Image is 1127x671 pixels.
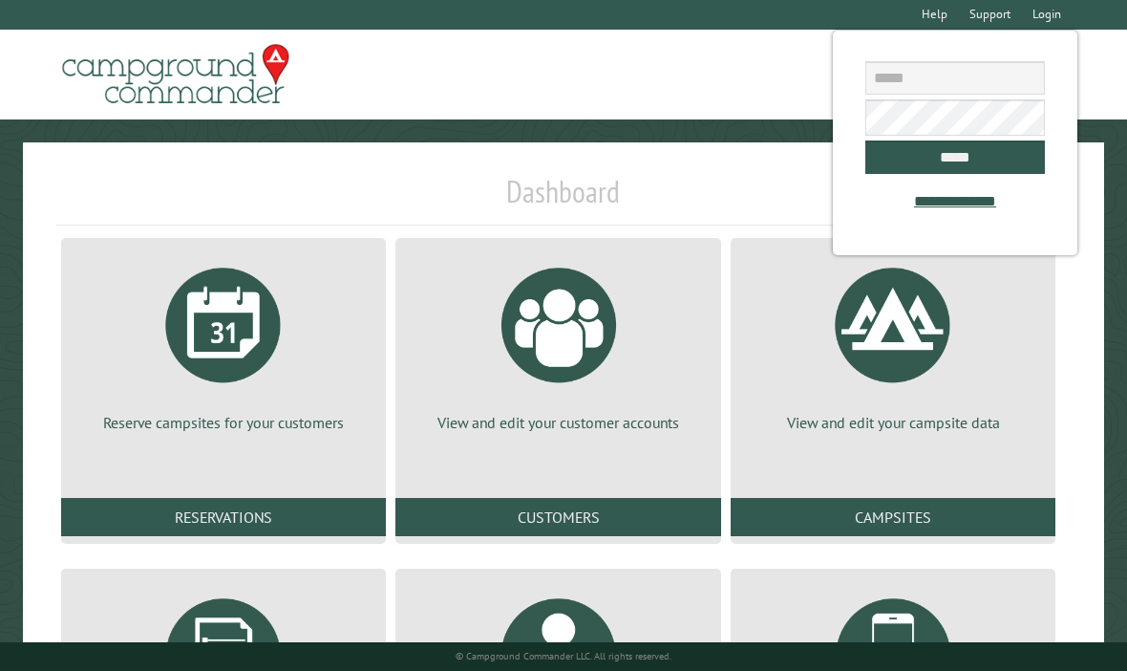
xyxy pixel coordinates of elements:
[56,173,1071,226] h1: Dashboard
[418,253,697,433] a: View and edit your customer accounts
[84,412,363,433] p: Reserve campsites for your customers
[754,412,1032,433] p: View and edit your campsite data
[731,498,1055,536] a: Campsites
[754,253,1032,433] a: View and edit your campsite data
[61,498,386,536] a: Reservations
[418,412,697,433] p: View and edit your customer accounts
[395,498,720,536] a: Customers
[56,37,295,112] img: Campground Commander
[84,253,363,433] a: Reserve campsites for your customers
[456,650,671,662] small: © Campground Commander LLC. All rights reserved.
